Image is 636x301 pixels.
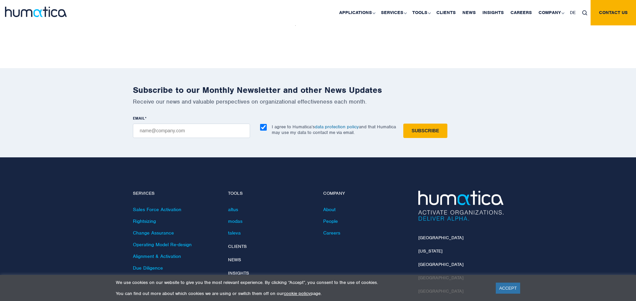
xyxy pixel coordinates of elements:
[133,206,181,212] a: Sales Force Activation
[260,124,267,131] input: I agree to Humatica’sdata protection policyand that Humatica may use my data to contact me via em...
[418,262,463,267] a: [GEOGRAPHIC_DATA]
[228,191,313,196] h4: Tools
[228,257,241,263] a: News
[228,230,241,236] a: taleva
[284,291,310,296] a: cookie policy
[403,124,447,138] input: Subscribe
[133,124,250,138] input: name@company.com
[418,191,503,221] img: Humatica
[323,218,338,224] a: People
[133,85,503,95] h2: Subscribe to our Monthly Newsletter and other News Updates
[116,291,487,296] p: You can find out more about which cookies we are using or switch them off on our page.
[272,124,396,135] p: I agree to Humatica’s and that Humatica may use my data to contact me via email.
[133,191,218,196] h4: Services
[323,191,408,196] h4: Company
[133,116,145,121] span: EMAIL
[133,98,503,105] p: Receive our news and valuable perspectives on organizational effectiveness each month.
[315,124,359,130] a: data protection policy
[323,206,336,212] a: About
[133,230,174,236] a: Change Assurance
[418,248,442,254] a: [US_STATE]
[570,10,576,15] span: DE
[5,7,67,17] img: logo
[133,242,192,248] a: Operating Model Re-design
[133,265,163,271] a: Due Diligence
[228,244,247,249] a: Clients
[582,10,587,15] img: search_icon
[133,218,156,224] a: Rightsizing
[228,218,242,224] a: modas
[323,230,340,236] a: Careers
[496,283,520,294] a: ACCEPT
[418,235,463,241] a: [GEOGRAPHIC_DATA]
[228,206,238,212] a: altus
[228,270,249,276] a: Insights
[116,280,487,285] p: We use cookies on our website to give you the most relevant experience. By clicking “Accept”, you...
[133,253,181,259] a: Alignment & Activation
